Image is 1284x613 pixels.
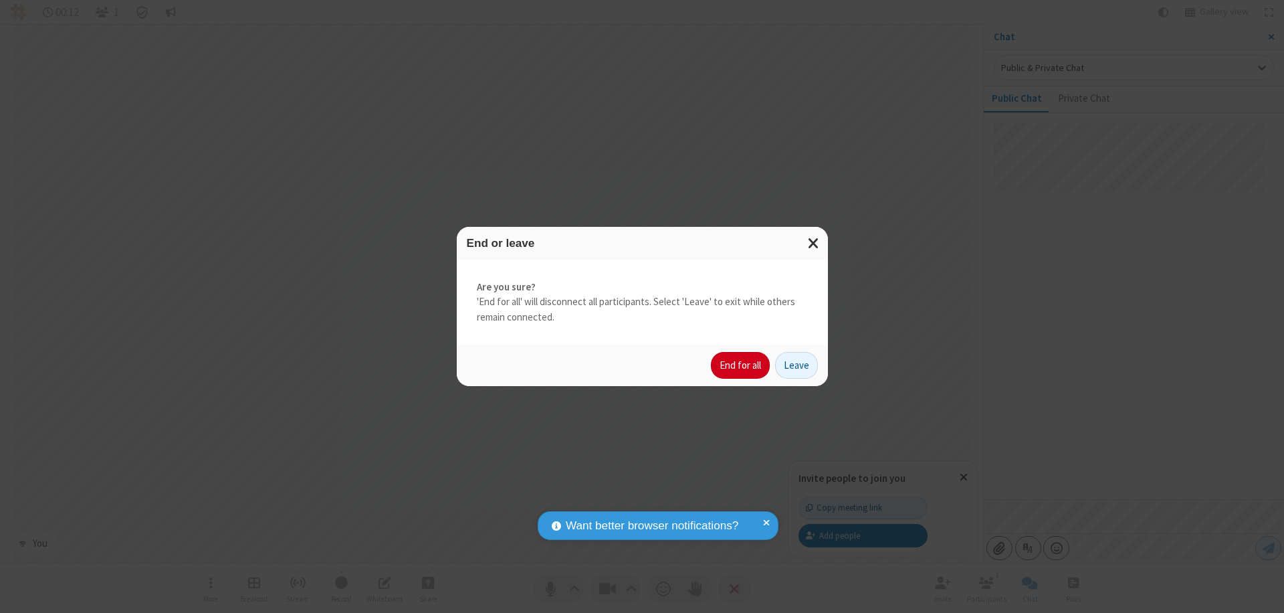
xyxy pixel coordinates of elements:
span: Want better browser notifications? [566,517,738,535]
div: 'End for all' will disconnect all participants. Select 'Leave' to exit while others remain connec... [457,260,828,345]
button: Leave [775,352,818,379]
button: End for all [711,352,770,379]
h3: End or leave [467,237,818,250]
button: Close modal [800,227,828,260]
strong: Are you sure? [477,280,808,295]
